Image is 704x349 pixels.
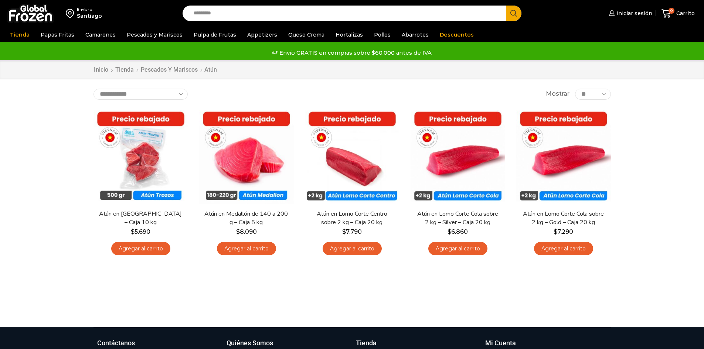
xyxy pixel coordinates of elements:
a: Hortalizas [332,28,367,42]
a: Queso Crema [285,28,328,42]
bdi: 7.790 [342,228,362,235]
a: Camarones [82,28,119,42]
a: Pollos [370,28,394,42]
a: Descuentos [436,28,477,42]
bdi: 6.860 [448,228,468,235]
nav: Breadcrumb [93,66,217,74]
bdi: 7.290 [554,228,573,235]
a: Atún en Lomo Corte Cola sobre 2 kg – Gold – Caja 20 kg [521,210,606,227]
a: Atún en Medallón de 140 a 200 g – Caja 5 kg [204,210,289,227]
span: $ [131,228,135,235]
div: Santiago [77,12,102,20]
a: Agregar al carrito: “Atún en Trozos - Caja 10 kg” [111,242,170,256]
a: Inicio [93,66,109,74]
span: 0 [669,8,674,14]
h1: Atún [204,66,217,73]
a: Agregar al carrito: “Atún en Lomo Corte Cola sobre 2 kg - Silver - Caja 20 kg” [428,242,487,256]
span: $ [342,228,346,235]
a: Agregar al carrito: “Atún en Medallón de 140 a 200 g - Caja 5 kg” [217,242,276,256]
a: Pescados y Mariscos [123,28,186,42]
span: $ [554,228,557,235]
a: Abarrotes [398,28,432,42]
a: Iniciar sesión [607,6,652,21]
span: Mostrar [546,90,569,98]
a: Tienda [6,28,33,42]
img: address-field-icon.svg [66,7,77,20]
h3: Quiénes Somos [227,338,273,348]
a: 0 Carrito [660,5,697,22]
span: $ [236,228,240,235]
a: Papas Fritas [37,28,78,42]
div: Enviar a [77,7,102,12]
a: Pescados y Mariscos [140,66,198,74]
a: Atún en [GEOGRAPHIC_DATA] – Caja 10 kg [98,210,183,227]
select: Pedido de la tienda [93,89,188,100]
a: Atún en Lomo Corte Centro sobre 2 kg – Caja 20 kg [309,210,394,227]
span: $ [448,228,451,235]
h3: Mi Cuenta [485,338,516,348]
h3: Tienda [356,338,377,348]
a: Pulpa de Frutas [190,28,240,42]
span: Iniciar sesión [615,10,652,17]
a: Tienda [115,66,134,74]
h3: Contáctanos [97,338,135,348]
bdi: 8.090 [236,228,257,235]
button: Search button [506,6,521,21]
bdi: 5.690 [131,228,150,235]
a: Atún en Lomo Corte Cola sobre 2 kg – Silver – Caja 20 kg [415,210,500,227]
a: Appetizers [244,28,281,42]
span: Carrito [674,10,695,17]
a: Agregar al carrito: “Atún en Lomo Corte Cola sobre 2 kg - Gold – Caja 20 kg” [534,242,593,256]
a: Agregar al carrito: “Atún en Lomo Corte Centro sobre 2 kg - Caja 20 kg” [323,242,382,256]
